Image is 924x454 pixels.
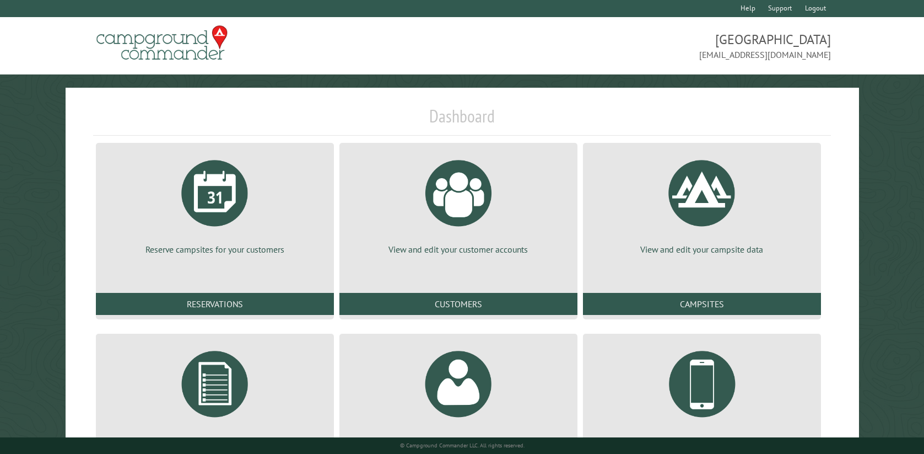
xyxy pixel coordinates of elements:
a: Customers [339,293,577,315]
a: Reserve campsites for your customers [109,152,321,255]
a: Campsites [583,293,821,315]
p: View and edit your Campground Commander account [353,434,564,446]
span: [GEOGRAPHIC_DATA] [EMAIL_ADDRESS][DOMAIN_NAME] [462,30,831,61]
p: Generate reports about your campground [109,434,321,446]
a: View and edit your campsite data [596,152,808,255]
p: Reserve campsites for your customers [109,243,321,255]
h1: Dashboard [93,105,831,136]
a: Manage customer communications [596,343,808,446]
a: Generate reports about your campground [109,343,321,446]
a: Reservations [96,293,334,315]
p: View and edit your campsite data [596,243,808,255]
p: View and edit your customer accounts [353,243,564,255]
small: © Campground Commander LLC. All rights reserved. [400,442,525,449]
img: Campground Commander [93,22,231,65]
a: View and edit your customer accounts [353,152,564,255]
p: Manage customer communications [596,434,808,446]
a: View and edit your Campground Commander account [353,343,564,446]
